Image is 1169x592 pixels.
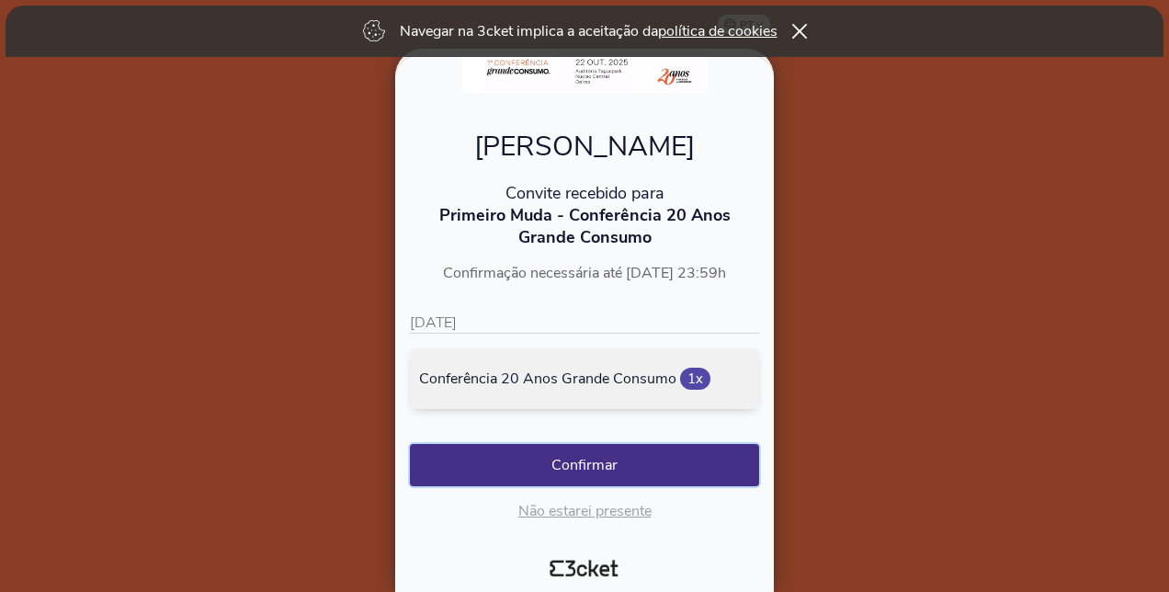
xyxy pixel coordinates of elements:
p: Navegar na 3cket implica a aceitação da [400,21,777,41]
span: Conferência 20 Anos Grande Consumo [419,369,676,389]
p: Primeiro Muda - Conferência 20 Anos Grande Consumo [410,204,759,248]
a: política de cookies [658,21,777,41]
span: Confirmação necessária até [DATE] 23:59h [443,263,726,283]
p: Não estarei presente [410,501,759,521]
span: 1x [680,368,710,390]
p: Convite recebido para [410,182,759,204]
p: [PERSON_NAME] [410,128,759,165]
button: Confirmar [410,444,759,486]
p: [DATE] [410,313,759,334]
